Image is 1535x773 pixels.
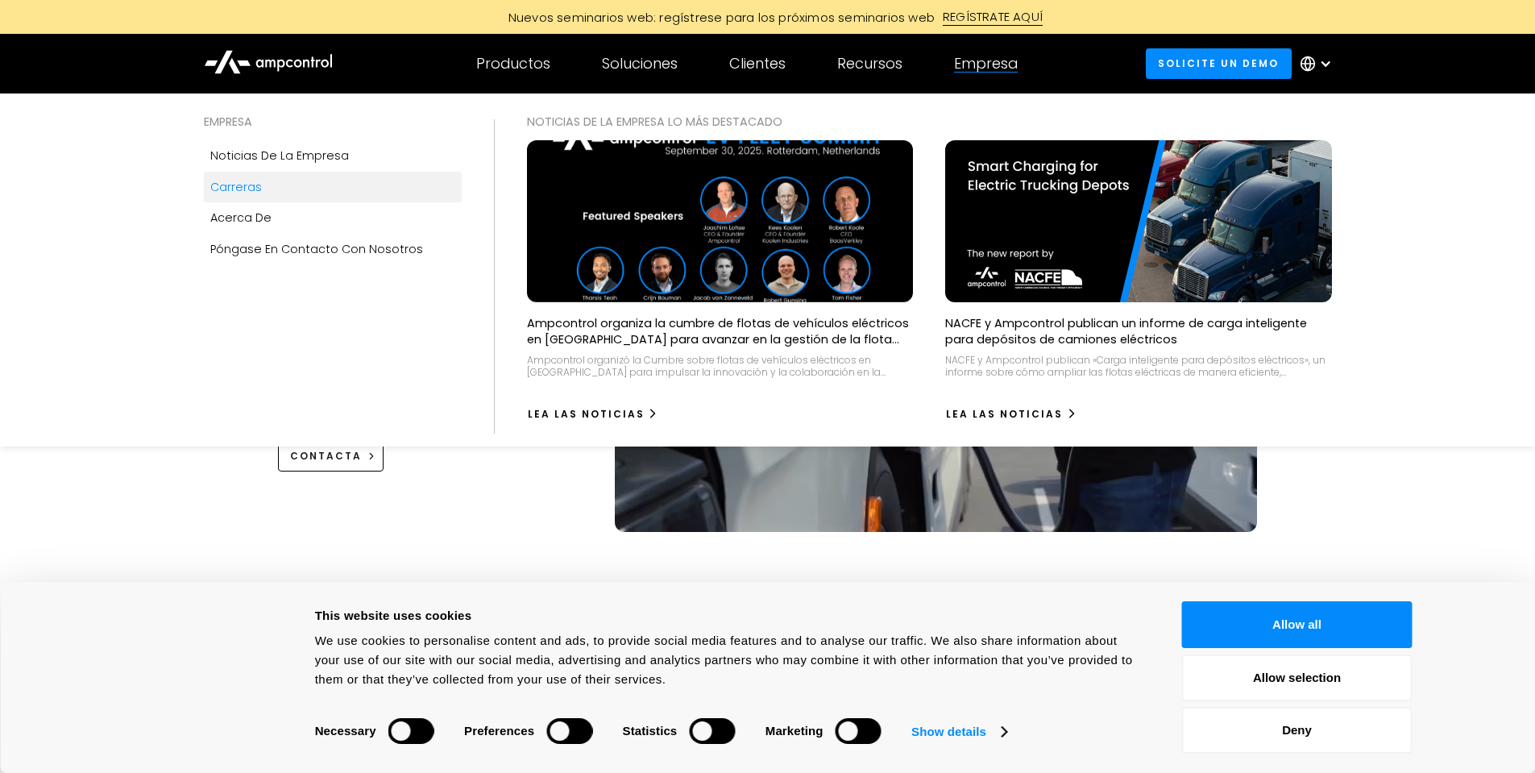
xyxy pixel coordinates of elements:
div: Soluciones [602,55,678,73]
strong: Preferences [464,724,534,738]
div: Noticias de la empresa [210,147,349,164]
p: NACFE y Ampcontrol publican un informe de carga inteligente para depósitos de camiones eléctricos [945,315,1332,347]
div: Empresa [954,55,1018,73]
button: Deny [1182,707,1413,754]
a: Carreras [204,172,462,202]
div: We use cookies to personalise content and ads, to provide social media features and to analyse ou... [315,631,1146,689]
div: Recursos [837,55,902,73]
strong: Marketing [765,724,824,738]
a: Acerca de [204,202,462,233]
div: Clientes [729,55,786,73]
a: Nuevos seminarios web: regístrese para los próximos seminarios webREGÍSTRATE AQUÍ [405,8,1131,26]
a: Solicite un demo [1146,48,1292,78]
div: NOTICIAS DE LA EMPRESA Lo más destacado [527,113,1332,131]
div: Lea las noticias [528,407,645,422]
p: Ampcontrol organiza la cumbre de flotas de vehículos eléctricos en [GEOGRAPHIC_DATA] para avanzar... [527,315,914,347]
a: Póngase en contacto con nosotros [204,234,462,264]
button: Allow selection [1182,655,1413,701]
a: Lea las noticias [527,401,659,427]
div: Ampcontrol organizó la Cumbre sobre flotas de vehículos eléctricos en [GEOGRAPHIC_DATA] para impu... [527,354,914,379]
a: Show details [911,720,1006,744]
div: CONTACTA [290,449,362,463]
a: CONTACTA [278,441,384,471]
div: Carreras [210,178,262,196]
div: NACFE y Ampcontrol publican «Carga inteligente para depósitos eléctricos», un informe sobre cómo ... [945,354,1332,379]
legend: Consent Selection [314,711,315,712]
strong: Statistics [623,724,678,738]
a: Noticias de la empresa [204,140,462,171]
strong: Necessary [315,724,376,738]
button: Allow all [1182,601,1413,648]
div: Acerca de [210,209,272,226]
div: This website uses cookies [315,606,1146,625]
div: Lea las noticias [946,407,1063,422]
div: Nuevos seminarios web: regístrese para los próximos seminarios web [492,9,943,26]
div: Productos [476,55,550,73]
a: Lea las noticias [945,401,1077,427]
div: EMPRESA [204,113,462,131]
div: Póngase en contacto con nosotros [210,240,423,258]
div: REGÍSTRATE AQUÍ [943,8,1043,26]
